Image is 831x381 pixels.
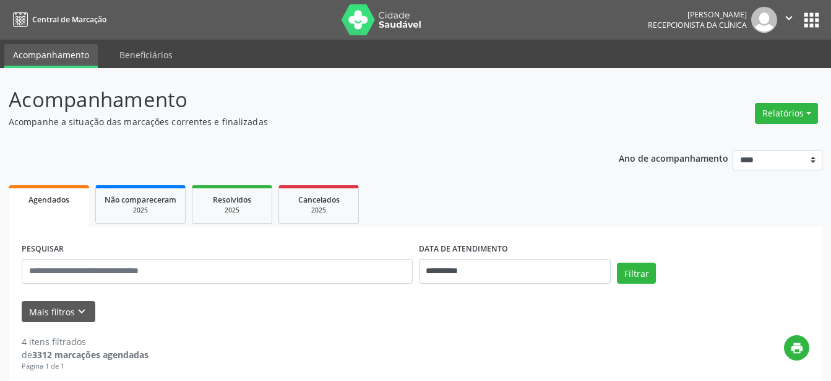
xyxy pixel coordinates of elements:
[22,240,64,259] label: PESQUISAR
[22,348,149,361] div: de
[4,44,98,68] a: Acompanhamento
[105,206,176,215] div: 2025
[298,195,340,205] span: Cancelados
[32,14,106,25] span: Central de Marcação
[75,305,88,318] i: keyboard_arrow_down
[777,7,801,33] button: 
[751,7,777,33] img: img
[790,341,804,355] i: print
[28,195,69,205] span: Agendados
[22,335,149,348] div: 4 itens filtrados
[782,11,796,25] i: 
[801,9,822,31] button: apps
[111,44,181,66] a: Beneficiários
[9,115,579,128] p: Acompanhe a situação das marcações correntes e finalizadas
[9,9,106,30] a: Central de Marcação
[22,301,95,323] button: Mais filtroskeyboard_arrow_down
[105,195,176,205] span: Não compareceram
[288,206,350,215] div: 2025
[648,9,747,20] div: [PERSON_NAME]
[9,84,579,115] p: Acompanhamento
[784,335,809,361] button: print
[22,361,149,372] div: Página 1 de 1
[648,20,747,30] span: Recepcionista da clínica
[201,206,263,215] div: 2025
[617,263,656,284] button: Filtrar
[213,195,251,205] span: Resolvidos
[32,349,149,361] strong: 3312 marcações agendadas
[755,103,818,124] button: Relatórios
[619,150,728,165] p: Ano de acompanhamento
[419,240,508,259] label: DATA DE ATENDIMENTO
